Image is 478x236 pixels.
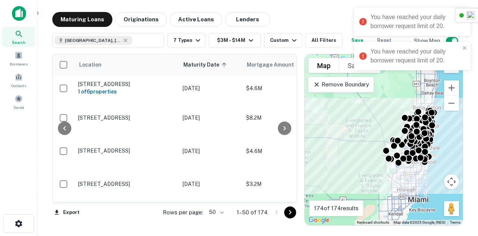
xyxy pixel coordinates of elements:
span: Maturity Date [183,60,229,69]
a: Search [2,27,35,47]
button: Active Loans [170,12,222,27]
th: Location [74,54,179,75]
p: 1–50 of 174 [237,208,268,217]
button: Lenders [225,12,270,27]
p: Remove Boundary [313,80,369,89]
button: Zoom out [444,96,459,111]
a: Contacts [2,70,35,90]
div: Custom [270,36,299,45]
a: Terms (opens in new tab) [450,220,460,224]
div: 50 [206,207,225,218]
div: You have reached your daily borrower request limit of 20. [370,47,460,65]
button: Export [52,207,81,218]
p: $4.6M [246,84,321,92]
p: $8.2M [246,114,321,122]
button: Maturing Loans [52,12,112,27]
button: Custom [264,33,302,48]
img: Google [307,215,331,225]
button: 7 Types [167,33,206,48]
button: Show street map [308,58,339,73]
span: Location [79,60,102,69]
p: [DATE] [183,147,239,155]
p: [STREET_ADDRESS] [78,81,175,88]
h6: 1 of 6 properties [78,88,175,96]
button: Zoom in [444,80,459,95]
div: You have reached your daily borrower request limit of 20. [370,13,460,31]
a: Borrowers [2,48,35,68]
p: 174 of 174 results [314,204,358,213]
span: Search [12,39,25,45]
span: [GEOGRAPHIC_DATA], [GEOGRAPHIC_DATA], [GEOGRAPHIC_DATA] [65,37,121,44]
button: Save your search to get updates of matches that match your search criteria. [345,33,369,48]
span: Mortgage Amount [247,60,304,69]
button: Go to next page [284,206,296,218]
p: [DATE] [183,180,239,188]
p: [STREET_ADDRESS] [78,181,175,187]
button: All Filters [305,33,342,48]
button: Show satellite imagery [339,58,381,73]
p: [STREET_ADDRESS] [78,147,175,154]
p: Rows per page: [163,208,203,217]
p: [DATE] [183,114,239,122]
img: capitalize-icon.png [12,6,26,21]
button: $3M - $14M [209,33,261,48]
th: Mortgage Amount [242,54,325,75]
th: Maturity Date [179,54,242,75]
iframe: Chat Widget [441,152,478,188]
button: Originations [115,12,167,27]
a: Open this area in Google Maps (opens a new window) [307,215,331,225]
button: Keyboard shortcuts [357,220,389,225]
span: Borrowers [10,61,28,67]
p: $3.2M [246,180,321,188]
span: Contacts [11,83,26,89]
p: $4.6M [246,147,321,155]
p: [STREET_ADDRESS] [78,114,175,121]
span: Map data ©2025 Google, INEGI [394,220,446,224]
a: Saved [2,92,35,112]
div: 0 0 [305,54,463,225]
button: Drag Pegman onto the map to open Street View [444,201,459,216]
span: Saved [13,104,24,110]
p: [DATE] [183,84,239,92]
button: close [462,45,468,52]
